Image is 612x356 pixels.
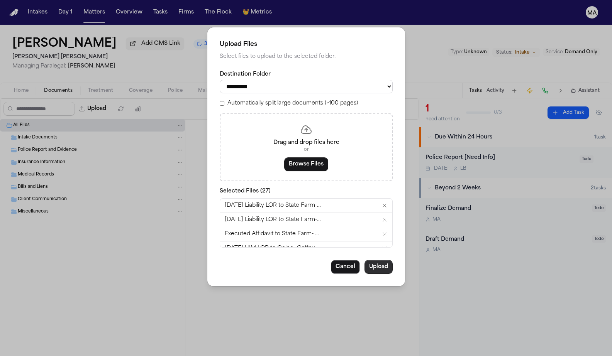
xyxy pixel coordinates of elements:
span: Executed Affidavit to State Farm- Caffey_ [PERSON_NAME].pdf [225,230,321,238]
button: Remove 2025.01.29 Liability LOR to State Farm- Caffey_ Art.pdf [381,217,388,223]
button: Remove Executed Affidavit to State Farm- Caffey_ Arthur.pdf [381,231,388,237]
label: Automatically split large documents (>100 pages) [227,100,358,107]
button: Remove 2025.02.19 UIM LOR to Geico- Caffey_ Arthur.pdf [381,245,388,251]
p: Drag and drop files here [230,139,383,147]
h2: Upload Files [220,40,393,49]
button: Browse Files [284,157,328,171]
span: [DATE] Liability LOR to State Farm- Caffey_ Art.pdf [225,216,321,224]
button: Cancel [331,260,360,274]
span: [DATE] UIM LOR to Geico- Caffey_ [PERSON_NAME].pdf [225,245,321,252]
p: Select files to upload to the selected folder. [220,52,393,61]
button: Remove 2025.01.29 Liability LOR to State Farm- Caffey_ Art.docx [381,202,388,209]
span: [DATE] Liability LOR to State Farm- Caffey_ Art.docx [225,202,321,209]
label: Destination Folder [220,71,393,78]
p: or [230,147,383,153]
p: Selected Files ( 27 ) [220,187,393,195]
button: Upload [364,260,393,274]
